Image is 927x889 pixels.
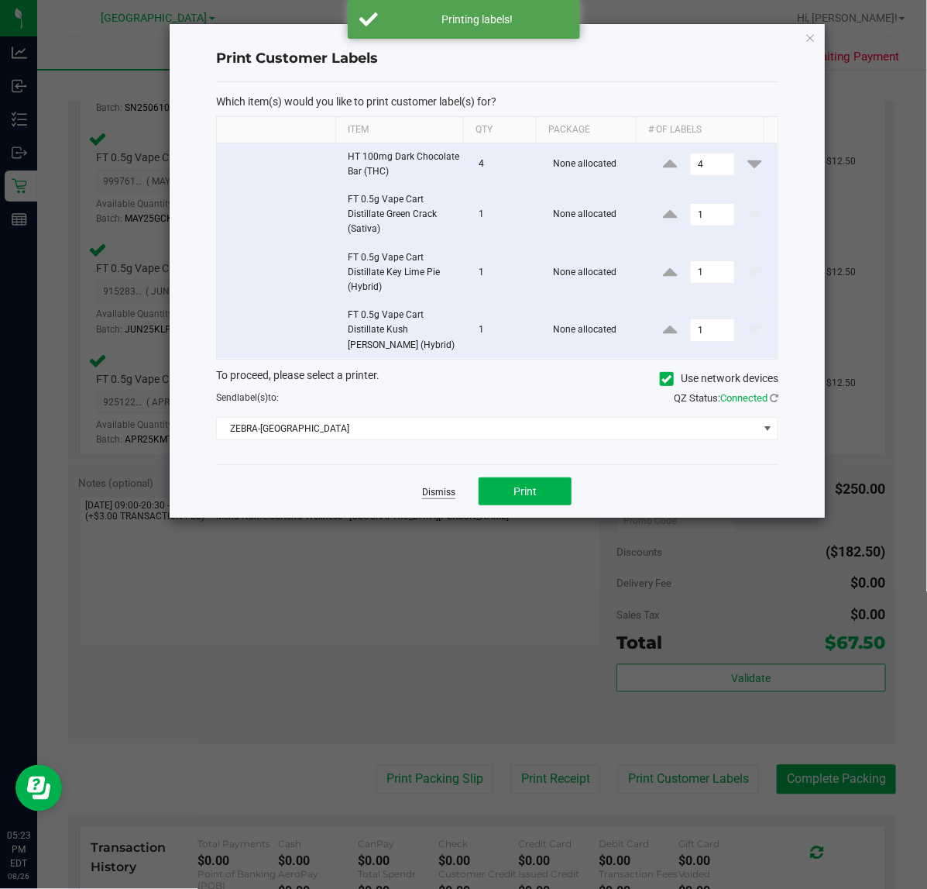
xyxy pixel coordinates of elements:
[544,186,647,244] td: None allocated
[216,95,778,109] p: Which item(s) would you like to print customer label(s) for?
[479,477,572,505] button: Print
[720,392,767,404] span: Connected
[338,302,469,359] td: FT 0.5g Vape Cart Distillate Kush [PERSON_NAME] (Hybrid)
[513,485,537,498] span: Print
[15,765,62,811] iframe: Resource center
[469,186,544,244] td: 1
[469,244,544,302] td: 1
[422,486,455,499] a: Dismiss
[216,49,778,69] h4: Print Customer Labels
[544,302,647,359] td: None allocated
[544,244,647,302] td: None allocated
[469,143,544,186] td: 4
[536,117,637,143] th: Package
[463,117,536,143] th: Qty
[386,12,568,27] div: Printing labels!
[338,143,469,186] td: HT 100mg Dark Chocolate Bar (THC)
[674,392,778,404] span: QZ Status:
[204,367,790,391] div: To proceed, please select a printer.
[237,392,268,403] span: label(s)
[469,302,544,359] td: 1
[338,244,469,302] td: FT 0.5g Vape Cart Distillate Key Lime Pie (Hybrid)
[217,418,758,439] span: ZEBRA-[GEOGRAPHIC_DATA]
[544,143,647,186] td: None allocated
[660,370,778,387] label: Use network devices
[338,186,469,244] td: FT 0.5g Vape Cart Distillate Green Crack (Sativa)
[335,117,463,143] th: Item
[216,392,279,403] span: Send to:
[636,117,764,143] th: # of labels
